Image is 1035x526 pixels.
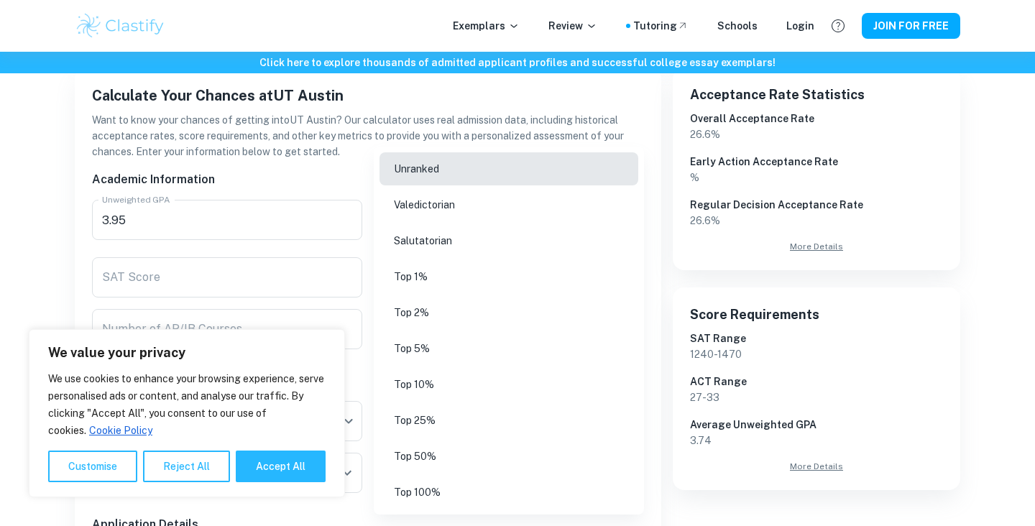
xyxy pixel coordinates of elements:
li: Top 5% [379,332,638,365]
li: Unranked [379,152,638,185]
li: Top 100% [379,476,638,509]
p: We value your privacy [48,344,326,361]
li: Top 1% [379,260,638,293]
button: Customise [48,451,137,482]
div: We value your privacy [29,329,345,497]
li: Top 2% [379,296,638,329]
button: Accept All [236,451,326,482]
li: Top 10% [379,368,638,401]
a: Cookie Policy [88,424,153,437]
li: Valedictorian [379,188,638,221]
li: Top 25% [379,404,638,437]
li: Salutatorian [379,224,638,257]
button: Reject All [143,451,230,482]
p: We use cookies to enhance your browsing experience, serve personalised ads or content, and analys... [48,370,326,439]
li: Top 50% [379,440,638,473]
